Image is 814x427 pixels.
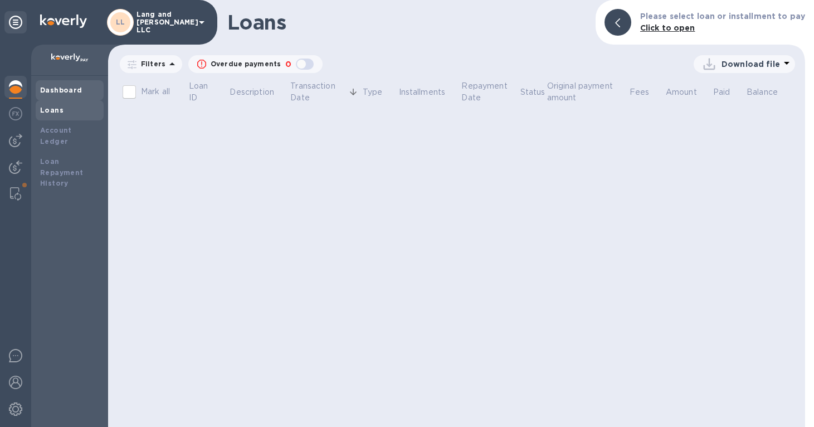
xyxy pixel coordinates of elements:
[747,86,792,98] span: Balance
[363,86,397,98] span: Type
[40,14,87,28] img: Logo
[211,59,281,69] p: Overdue payments
[285,59,291,70] p: 0
[40,106,64,114] b: Loans
[137,11,192,34] p: Lang and [PERSON_NAME] LLC
[188,55,323,73] button: Overdue payments0
[363,86,383,98] p: Type
[40,86,82,94] b: Dashboard
[189,80,213,104] p: Loan ID
[399,86,446,98] p: Installments
[40,157,84,188] b: Loan Repayment History
[290,80,346,104] p: Transaction Date
[713,86,745,98] span: Paid
[520,86,545,98] p: Status
[141,86,170,98] p: Mark all
[40,126,72,145] b: Account Ledger
[747,86,778,98] p: Balance
[640,12,805,21] b: Please select loan or installment to pay
[640,23,695,32] b: Click to open
[547,80,628,104] span: Original payment amount
[116,18,125,26] b: LL
[630,86,650,98] p: Fees
[189,80,228,104] span: Loan ID
[713,86,730,98] p: Paid
[722,59,780,70] p: Download file
[666,86,697,98] p: Amount
[666,86,711,98] span: Amount
[9,107,22,120] img: Foreign exchange
[547,80,613,104] p: Original payment amount
[630,86,664,98] span: Fees
[137,59,165,69] p: Filters
[290,80,360,104] span: Transaction Date
[461,80,518,104] p: Repayment Date
[230,86,288,98] span: Description
[399,86,460,98] span: Installments
[230,86,274,98] p: Description
[227,11,587,34] h1: Loans
[4,11,27,33] div: Unpin categories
